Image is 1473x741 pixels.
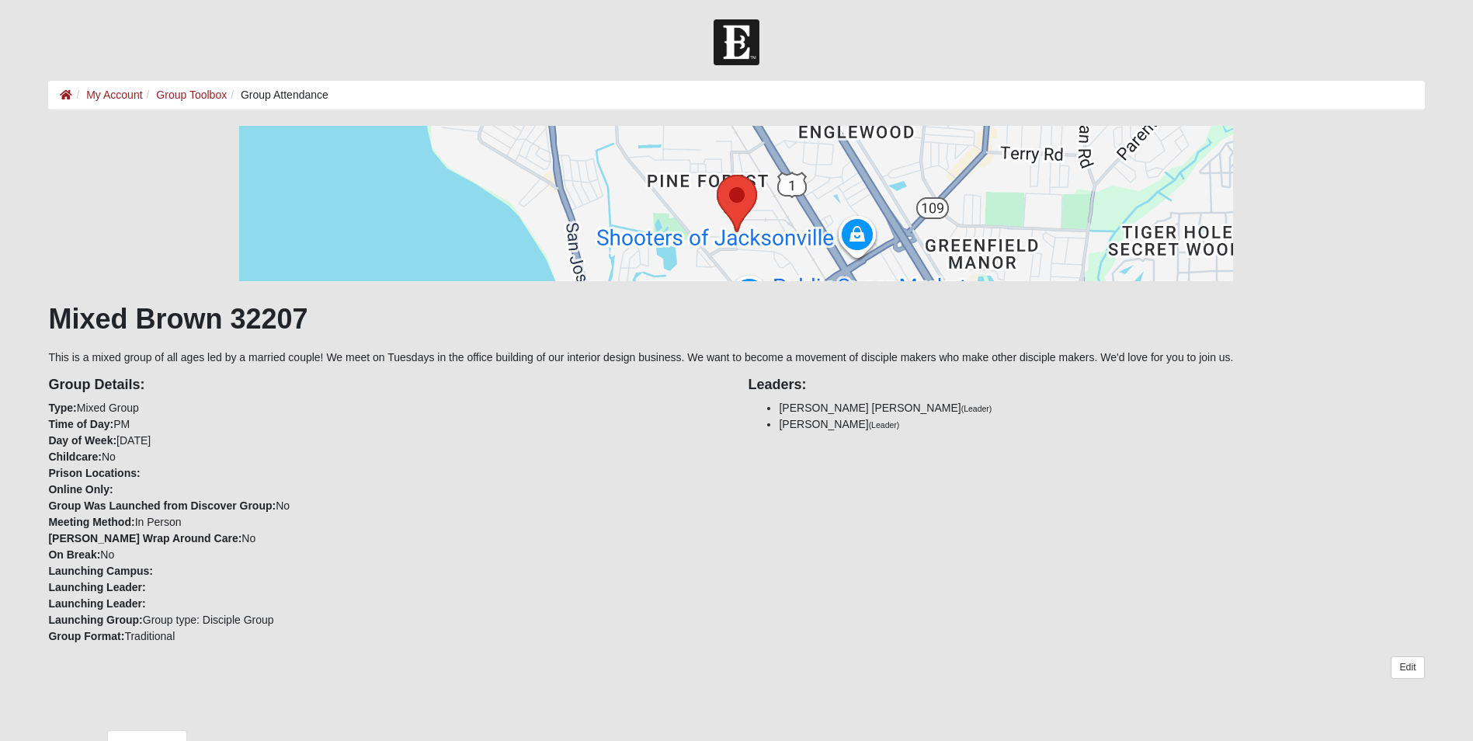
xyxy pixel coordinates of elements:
strong: On Break: [48,548,100,561]
strong: Launching Group: [48,614,142,626]
small: (Leader) [869,420,900,430]
strong: Group Format: [48,630,124,642]
strong: Day of Week: [48,434,116,447]
li: [PERSON_NAME] [779,416,1424,433]
a: My Account [86,89,142,101]
h4: Leaders: [748,377,1424,394]
strong: Launching Campus: [48,565,153,577]
strong: Type: [48,402,76,414]
li: Group Attendance [227,87,328,103]
strong: Online Only: [48,483,113,496]
strong: Meeting Method: [48,516,134,528]
strong: Launching Leader: [48,581,145,593]
strong: Launching Leader: [48,597,145,610]
strong: Prison Locations: [48,467,140,479]
strong: Time of Day: [48,418,113,430]
li: [PERSON_NAME] [PERSON_NAME] [779,400,1424,416]
img: Church of Eleven22 Logo [714,19,759,65]
a: Group Toolbox [156,89,227,101]
h1: Mixed Brown 32207 [48,302,1424,336]
small: (Leader) [961,404,992,413]
strong: Group Was Launched from Discover Group: [48,499,276,512]
h4: Group Details: [48,377,724,394]
a: Edit [1391,656,1424,679]
strong: [PERSON_NAME] Wrap Around Care: [48,532,241,544]
strong: Childcare: [48,451,101,463]
div: Mixed Group PM [DATE] No No In Person No No Group type: Disciple Group Traditional [36,366,736,645]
